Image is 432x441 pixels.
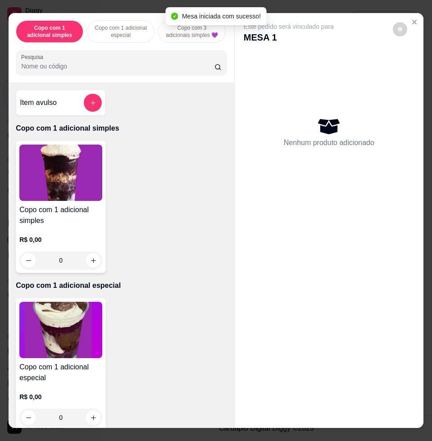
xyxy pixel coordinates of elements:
p: Este pedido será vinculado para [244,22,334,31]
button: decrease-product-quantity [393,22,407,36]
label: Pesquisa [21,53,46,61]
p: Copo com 1 adicional especial [95,24,147,39]
p: Nenhum produto adicionado [284,137,374,148]
img: product-image [19,145,102,201]
p: Copo com 1 adicional especial [16,280,227,291]
button: add-separate-item [84,94,102,112]
img: product-image [19,302,102,358]
p: Copo com 1 adicional simples [23,24,76,39]
span: check-circle [171,13,178,20]
h4: Item avulso [20,97,57,108]
p: Copo com 1 adicional simples [16,123,227,134]
button: Close [407,15,422,29]
input: Pesquisa [21,62,214,71]
p: MESA 1 [244,31,334,44]
p: Copo com 3 adicionais simples 💜 [166,24,218,39]
p: R$ 0,00 [19,392,102,401]
p: R$ 0,00 [19,235,102,244]
h4: Copo com 1 adicional simples [19,205,102,226]
span: Mesa iniciada com sucesso! [182,13,261,20]
h4: Copo com 1 adicional especial [19,362,102,383]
